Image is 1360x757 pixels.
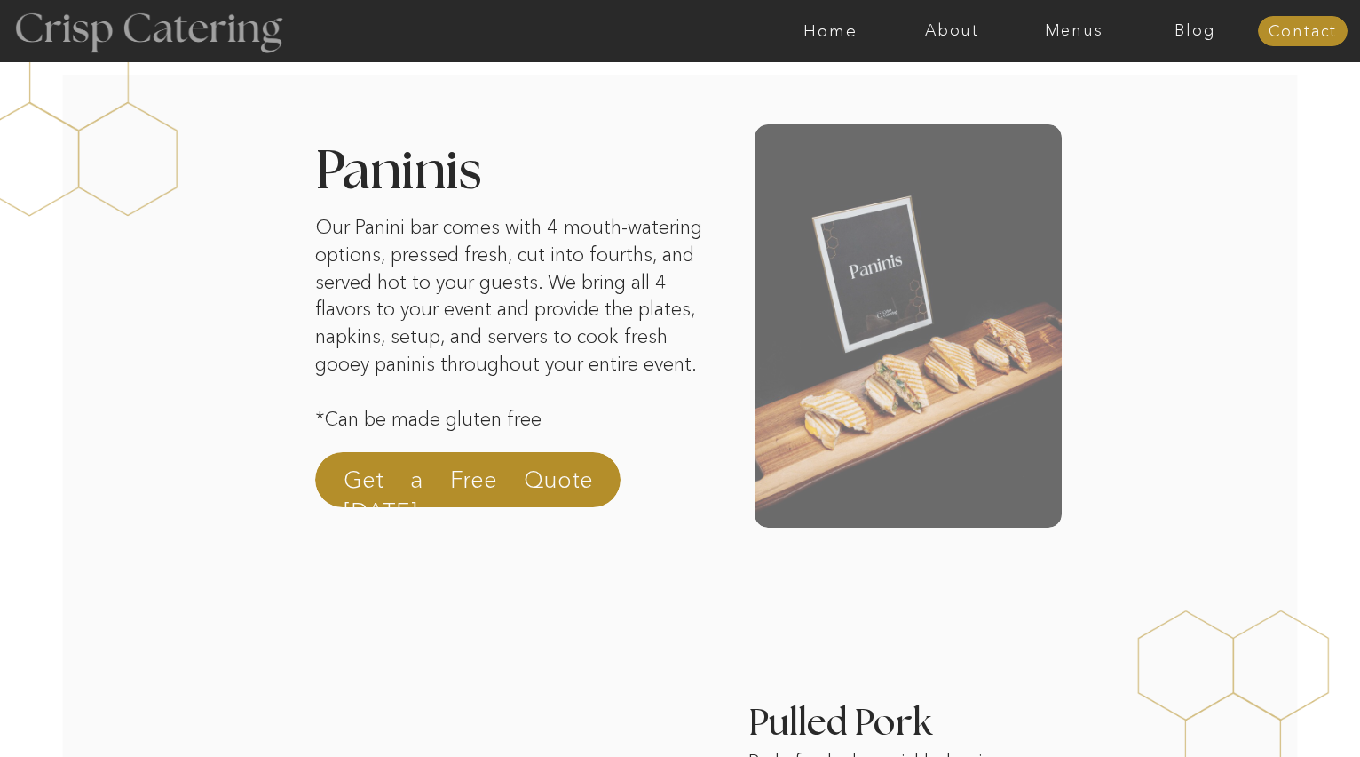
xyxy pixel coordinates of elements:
[344,464,593,506] a: Get a Free Quote [DATE]
[770,22,891,40] a: Home
[748,705,1315,722] h3: Pulled Pork
[1258,23,1348,41] a: Contact
[1135,22,1256,40] a: Blog
[315,146,656,193] h2: Paninis
[1013,22,1135,40] a: Menus
[315,214,709,460] p: Our Panini bar comes with 4 mouth-watering options, pressed fresh, cut into fourths, and served h...
[891,22,1013,40] a: About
